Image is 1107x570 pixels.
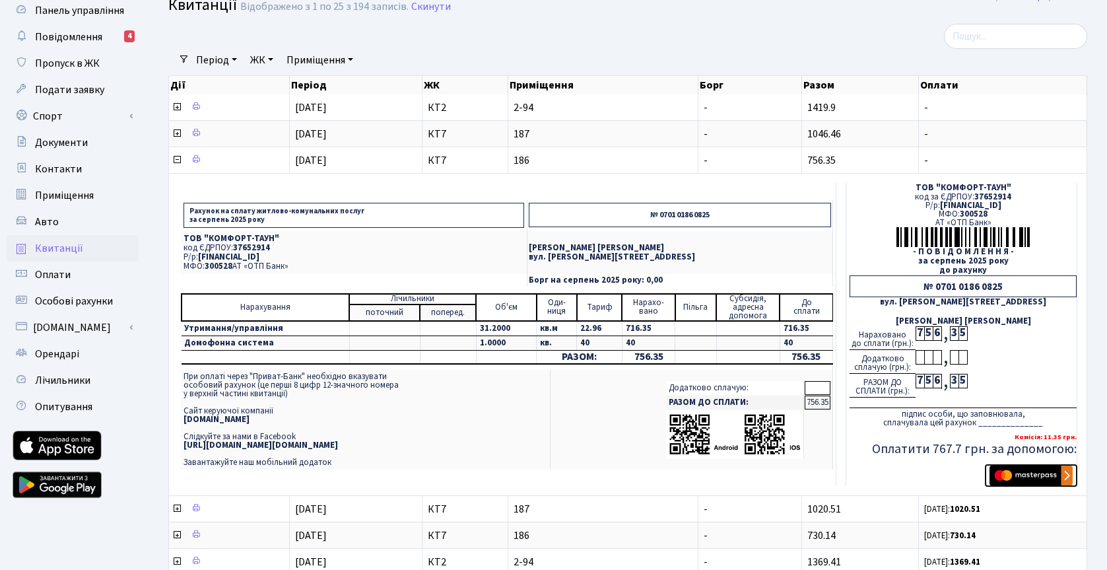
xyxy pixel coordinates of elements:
a: Період [191,49,242,71]
span: 1419.9 [807,100,836,115]
div: ТОВ "КОМФОРТ-ТАУН" [850,184,1077,192]
p: ТОВ "КОМФОРТ-ТАУН" [184,234,524,243]
span: 37652914 [233,242,270,254]
span: Подати заявку [35,83,104,97]
a: Контакти [7,156,139,182]
span: КТ7 [428,504,502,515]
td: При оплаті через "Приват-Банк" необхідно вказувати особовий рахунок (це перші 8 цифр 12-значного ... [181,370,550,470]
div: МФО: [850,210,1077,219]
b: 1020.51 [950,503,980,515]
span: [FINANCIAL_ID] [198,251,259,263]
p: код ЄДРПОУ: [184,244,524,252]
a: Авто [7,209,139,235]
a: [DOMAIN_NAME] [7,314,139,341]
span: КТ2 [428,557,502,567]
div: код за ЄДРПОУ: [850,193,1077,201]
b: Комісія: 11.35 грн. [1015,432,1077,442]
span: Орендарі [35,347,79,361]
span: Приміщення [35,188,94,203]
div: 7 [916,326,924,341]
a: Скинути [411,1,451,13]
span: - [704,502,708,517]
span: КТ7 [428,155,502,166]
div: № 0701 0186 0825 [850,275,1077,297]
div: 5 [924,374,933,388]
h5: Оплатити 767.7 грн. за допомогою: [850,441,1077,457]
a: Опитування [7,394,139,420]
td: 756.35 [780,350,832,364]
span: Лічильники [35,373,90,388]
div: за серпень 2025 року [850,257,1077,266]
span: 37652914 [974,191,1011,203]
span: Особові рахунки [35,294,113,308]
a: Приміщення [7,182,139,209]
th: Період [290,76,423,94]
a: Спорт [7,103,139,129]
div: 5 [924,326,933,341]
span: [DATE] [295,100,327,115]
div: 3 [950,374,958,388]
p: [PERSON_NAME] [PERSON_NAME] [529,244,831,252]
th: Приміщення [508,76,698,94]
span: Повідомлення [35,30,102,44]
small: [DATE]: [924,503,980,515]
td: кв. [537,336,577,350]
input: Пошук... [944,24,1087,49]
span: [FINANCIAL_ID] [940,199,1001,211]
span: 2-94 [514,102,692,113]
span: 187 [514,129,692,139]
a: Документи [7,129,139,156]
a: Повідомлення4 [7,24,139,50]
a: ЖК [245,49,279,71]
div: до рахунку [850,266,1077,275]
div: Нараховано до сплати (грн.): [850,326,916,350]
a: Подати заявку [7,77,139,103]
span: - [704,100,708,115]
div: , [941,326,950,341]
span: - [704,127,708,141]
small: [DATE]: [924,530,976,542]
span: 756.35 [807,153,836,168]
div: Додатково сплачую (грн.): [850,350,916,374]
td: 31.2000 [476,321,536,336]
span: [DATE] [295,127,327,141]
th: Оплати [919,76,1087,94]
div: 6 [933,326,941,341]
td: 40 [577,336,622,350]
td: Пільга [675,294,717,321]
span: [DATE] [295,502,327,517]
span: 730.14 [807,528,836,543]
span: [DATE] [295,528,327,543]
span: 186 [514,155,692,166]
th: Борг [698,76,801,94]
b: 730.14 [950,530,976,542]
td: 756.35 [622,350,675,364]
b: [DOMAIN_NAME] [184,413,250,425]
div: вул. [PERSON_NAME][STREET_ADDRESS] [850,298,1077,306]
span: Квитанції [35,241,83,256]
p: Борг на серпень 2025 року: 0,00 [529,276,831,285]
div: 7 [916,374,924,388]
div: , [941,350,950,365]
td: 40 [622,336,675,350]
td: 1.0000 [476,336,536,350]
span: 1046.46 [807,127,841,141]
div: 4 [124,30,135,42]
div: 5 [958,374,967,388]
a: Квитанції [7,235,139,262]
span: Контакти [35,162,82,176]
span: КТ2 [428,102,502,113]
span: - [704,153,708,168]
th: Дії [169,76,290,94]
span: Пропуск в ЖК [35,56,100,71]
img: Masterpass [990,466,1073,485]
td: кв.м [537,321,577,336]
span: Опитування [35,400,92,414]
td: 716.35 [622,321,675,336]
td: 22.96 [577,321,622,336]
td: Лічильники [349,294,476,304]
td: Нарахо- вано [622,294,675,321]
td: Домофонна система [182,336,349,350]
td: Утримання/управління [182,321,349,336]
td: 716.35 [780,321,832,336]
